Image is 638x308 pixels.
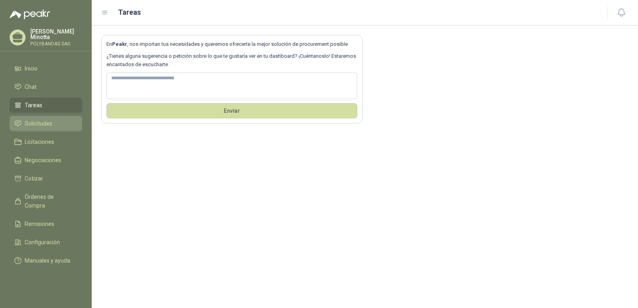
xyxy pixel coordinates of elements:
[10,98,82,113] a: Tareas
[10,189,82,213] a: Órdenes de Compra
[112,41,127,47] b: Peakr
[25,101,42,110] span: Tareas
[10,134,82,149] a: Licitaciones
[10,171,82,186] a: Cotizar
[25,156,61,165] span: Negociaciones
[118,7,141,18] h1: Tareas
[25,220,54,228] span: Remisiones
[30,29,82,40] p: [PERSON_NAME] Minotta
[30,41,82,46] p: POLYBANDAS SAS
[10,253,82,268] a: Manuales y ayuda
[10,153,82,168] a: Negociaciones
[25,174,43,183] span: Cotizar
[25,192,75,210] span: Órdenes de Compra
[10,61,82,76] a: Inicio
[25,119,52,128] span: Solicitudes
[25,64,37,73] span: Inicio
[25,82,37,91] span: Chat
[10,116,82,131] a: Solicitudes
[106,103,357,118] button: Envíar
[10,235,82,250] a: Configuración
[25,137,54,146] span: Licitaciones
[106,40,357,48] p: En , nos importan tus necesidades y queremos ofrecerte la mejor solución de procurement posible.
[10,216,82,231] a: Remisiones
[10,10,50,19] img: Logo peakr
[10,79,82,94] a: Chat
[106,52,357,69] p: ¿Tienes alguna sugerencia o petición sobre lo que te gustaría ver en tu dashboard? ¡Cuéntanoslo! ...
[25,238,60,247] span: Configuración
[25,256,70,265] span: Manuales y ayuda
